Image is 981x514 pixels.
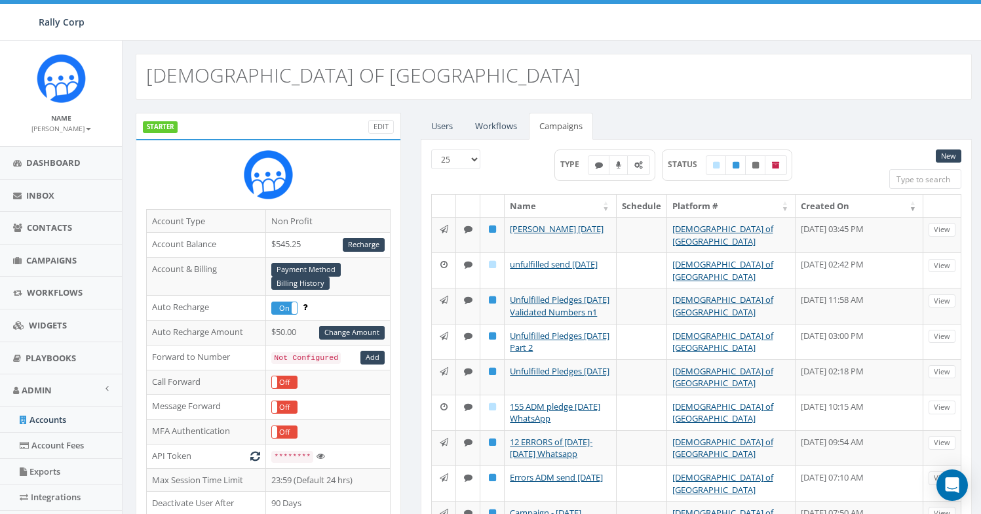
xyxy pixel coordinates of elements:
a: Payment Method [271,263,341,277]
a: unfulfilled send [DATE] [510,258,598,270]
a: 12 ERRORS of [DATE]-[DATE] Whatsapp [510,436,592,460]
i: Text SMS [464,332,472,340]
i: Immediate: Send all messages now [440,438,448,446]
span: Campaigns [26,254,77,266]
label: Off [272,376,297,389]
i: Published [489,296,496,304]
a: [PERSON_NAME] [31,122,91,134]
div: OnOff [271,401,298,414]
label: Off [272,401,297,414]
a: [DEMOGRAPHIC_DATA] of [GEOGRAPHIC_DATA] [672,471,773,496]
td: [DATE] 03:45 PM [796,217,923,252]
td: Forward to Number [147,345,266,370]
i: Ringless Voice Mail [616,161,621,169]
i: Immediate: Send all messages now [440,473,448,482]
td: Max Session Time Limit [147,468,266,492]
a: Change Amount [319,326,385,340]
span: TYPE [560,159,588,170]
span: Dashboard [26,157,81,168]
td: [DATE] 07:10 AM [796,465,923,501]
a: [DEMOGRAPHIC_DATA] of [GEOGRAPHIC_DATA] [672,436,773,460]
label: Archived [765,155,787,175]
a: Add [360,351,385,365]
label: Automated Message [627,155,650,175]
span: Rally Corp [39,16,85,28]
a: View [929,294,955,308]
a: View [929,223,955,237]
h2: [DEMOGRAPHIC_DATA] OF [GEOGRAPHIC_DATA] [146,64,581,86]
td: [DATE] 02:18 PM [796,359,923,395]
th: Created On: activate to sort column ascending [796,195,923,218]
i: Immediate: Send all messages now [440,296,448,304]
div: OnOff [271,425,298,439]
i: Published [489,225,496,233]
a: [DEMOGRAPHIC_DATA] of [GEOGRAPHIC_DATA] [672,294,773,318]
i: Draft [489,403,496,411]
td: Account Balance [147,233,266,258]
i: Automated Message [634,161,643,169]
small: Name [51,113,71,123]
td: Auto Recharge [147,296,266,321]
a: [PERSON_NAME] [DATE] [510,223,604,235]
td: Message Forward [147,395,266,420]
a: View [929,401,955,414]
span: Admin [22,384,52,396]
th: Name: activate to sort column ascending [505,195,616,218]
th: Platform #: activate to sort column ascending [667,195,796,218]
i: Draft [713,161,720,169]
span: Workflows [27,287,83,298]
a: Billing History [271,277,330,290]
div: OnOff [271,376,298,389]
i: Text SMS [464,296,472,304]
input: Type to search [889,169,961,189]
td: [DATE] 11:58 AM [796,288,923,323]
i: Published [733,161,739,169]
label: Text SMS [588,155,610,175]
td: Account Type [147,209,266,233]
span: Contacts [27,222,72,233]
i: Schedule: Pick a date and time to send [440,260,448,269]
a: Campaigns [529,113,593,140]
td: $50.00 [266,321,391,346]
a: View [929,471,955,485]
i: Text SMS [464,260,472,269]
td: Non Profit [266,209,391,233]
td: [DATE] 10:15 AM [796,395,923,430]
a: [DEMOGRAPHIC_DATA] of [GEOGRAPHIC_DATA] [672,258,773,283]
a: [DEMOGRAPHIC_DATA] of [GEOGRAPHIC_DATA] [672,365,773,389]
div: OnOff [271,302,298,315]
i: Text SMS [464,438,472,446]
a: Workflows [465,113,528,140]
a: View [929,330,955,344]
a: Errors ADM send [DATE] [510,471,603,483]
label: On [272,302,297,315]
td: MFA Authentication [147,420,266,445]
i: Immediate: Send all messages now [440,332,448,340]
i: Text SMS [464,225,472,233]
a: New [936,149,961,163]
i: Published [489,367,496,376]
i: Text SMS [464,473,472,482]
a: View [929,259,955,273]
td: [DATE] 03:00 PM [796,324,923,359]
td: [DATE] 02:42 PM [796,252,923,288]
i: Generate New Token [250,452,260,460]
i: Published [489,438,496,446]
td: API Token [147,445,266,469]
label: Ringless Voice Mail [609,155,628,175]
a: [DEMOGRAPHIC_DATA] of [GEOGRAPHIC_DATA] [672,330,773,354]
i: Text SMS [595,161,603,169]
i: Schedule: Pick a date and time to send [440,403,448,411]
th: Schedule [617,195,667,218]
img: Rally_Corp_Icon.png [244,150,293,199]
a: [DEMOGRAPHIC_DATA] of [GEOGRAPHIC_DATA] [672,223,773,247]
a: Users [421,113,463,140]
label: Draft [706,155,727,175]
a: Unfulfilled Pledges [DATE] [510,365,609,377]
i: Text SMS [464,367,472,376]
a: Unfulfilled Pledges [DATE] Part 2 [510,330,609,354]
code: Not Configured [271,352,341,364]
td: $545.25 [266,233,391,258]
label: Published [725,155,746,175]
td: [DATE] 09:54 AM [796,430,923,465]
